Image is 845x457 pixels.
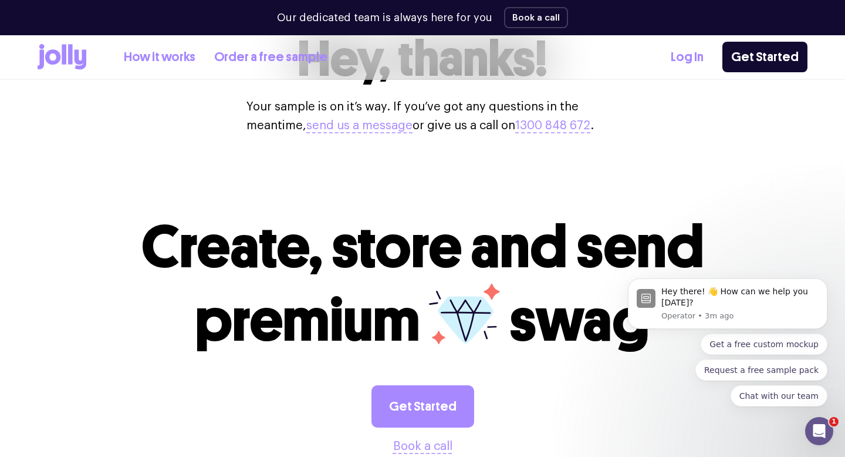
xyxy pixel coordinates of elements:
span: swag [509,285,650,356]
h1: Hey, thanks! [298,34,548,83]
iframe: Intercom live chat [805,417,833,445]
a: Get Started [371,385,474,428]
span: 1 [829,417,839,426]
p: Our dedicated team is always here for you [277,10,492,26]
a: 1300 848 672 [515,120,590,132]
iframe: Intercom notifications message [610,188,845,425]
a: How it works [124,48,195,67]
button: Book a call [504,7,568,28]
span: Create, store and send premium [141,211,704,356]
a: Log In [671,48,704,67]
p: Your sample is on it’s way. If you’ve got any questions in the meantime, or give us a call on . [246,98,599,135]
button: Book a call [393,437,452,456]
a: Order a free sample [214,48,327,67]
button: send us a message [306,116,413,135]
a: Get Started [722,42,807,72]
